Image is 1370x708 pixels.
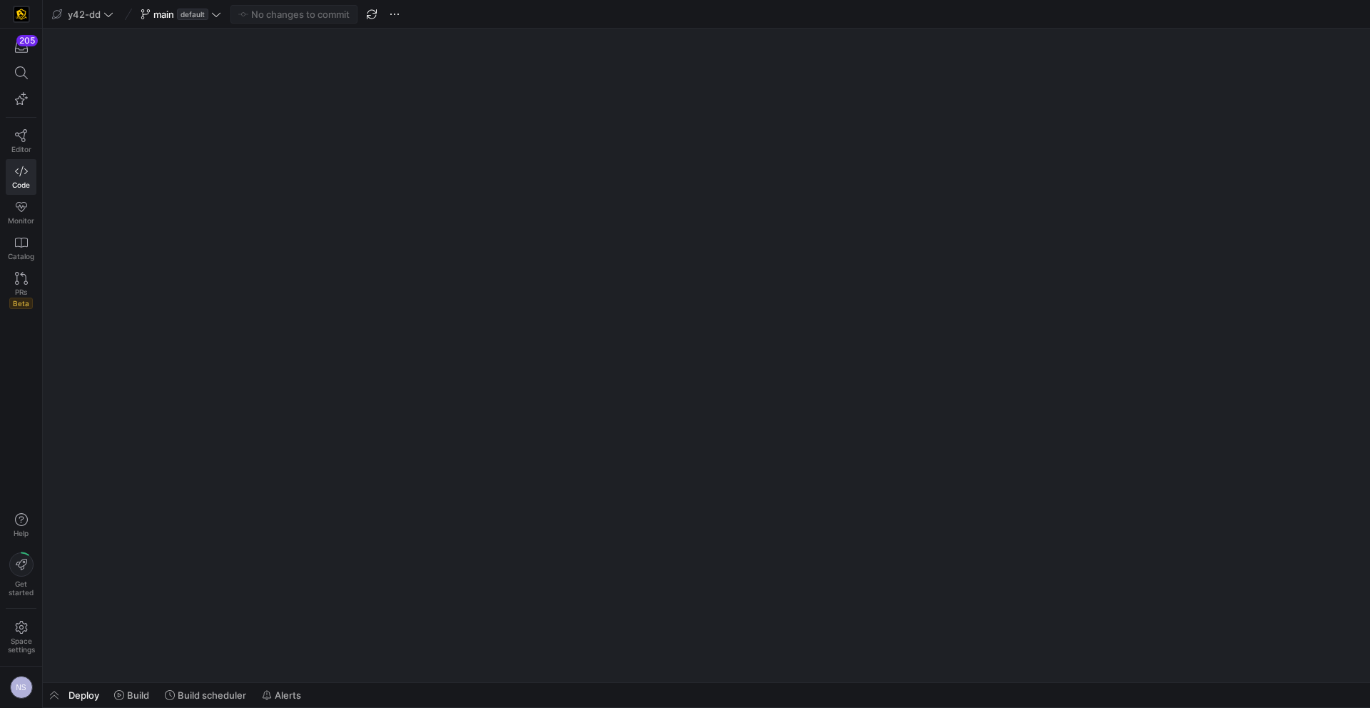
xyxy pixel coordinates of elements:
span: default [177,9,208,20]
span: y42-dd [68,9,101,20]
a: https://storage.googleapis.com/y42-prod-data-exchange/images/uAsz27BndGEK0hZWDFeOjoxA7jCwgK9jE472... [6,2,36,26]
div: 205 [16,35,38,46]
span: Get started [9,580,34,597]
button: Build [108,683,156,707]
a: Code [6,159,36,195]
button: Build scheduler [158,683,253,707]
span: Beta [9,298,33,309]
div: NS [10,676,33,699]
span: Catalog [8,252,34,261]
a: Catalog [6,231,36,266]
span: Editor [11,145,31,153]
span: Code [12,181,30,189]
span: Monitor [8,216,34,225]
a: Spacesettings [6,615,36,660]
button: NS [6,672,36,702]
a: Editor [6,123,36,159]
button: y42-dd [49,5,117,24]
a: Monitor [6,195,36,231]
button: Help [6,507,36,544]
span: Space settings [8,637,35,654]
button: Alerts [255,683,308,707]
a: PRsBeta [6,266,36,315]
span: PRs [15,288,27,296]
span: main [153,9,174,20]
button: 205 [6,34,36,60]
span: Build [127,689,149,701]
span: Help [12,529,30,537]
span: Alerts [275,689,301,701]
img: https://storage.googleapis.com/y42-prod-data-exchange/images/uAsz27BndGEK0hZWDFeOjoxA7jCwgK9jE472... [14,7,29,21]
button: maindefault [137,5,225,24]
span: Build scheduler [178,689,246,701]
span: Deploy [68,689,99,701]
button: Getstarted [6,547,36,602]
